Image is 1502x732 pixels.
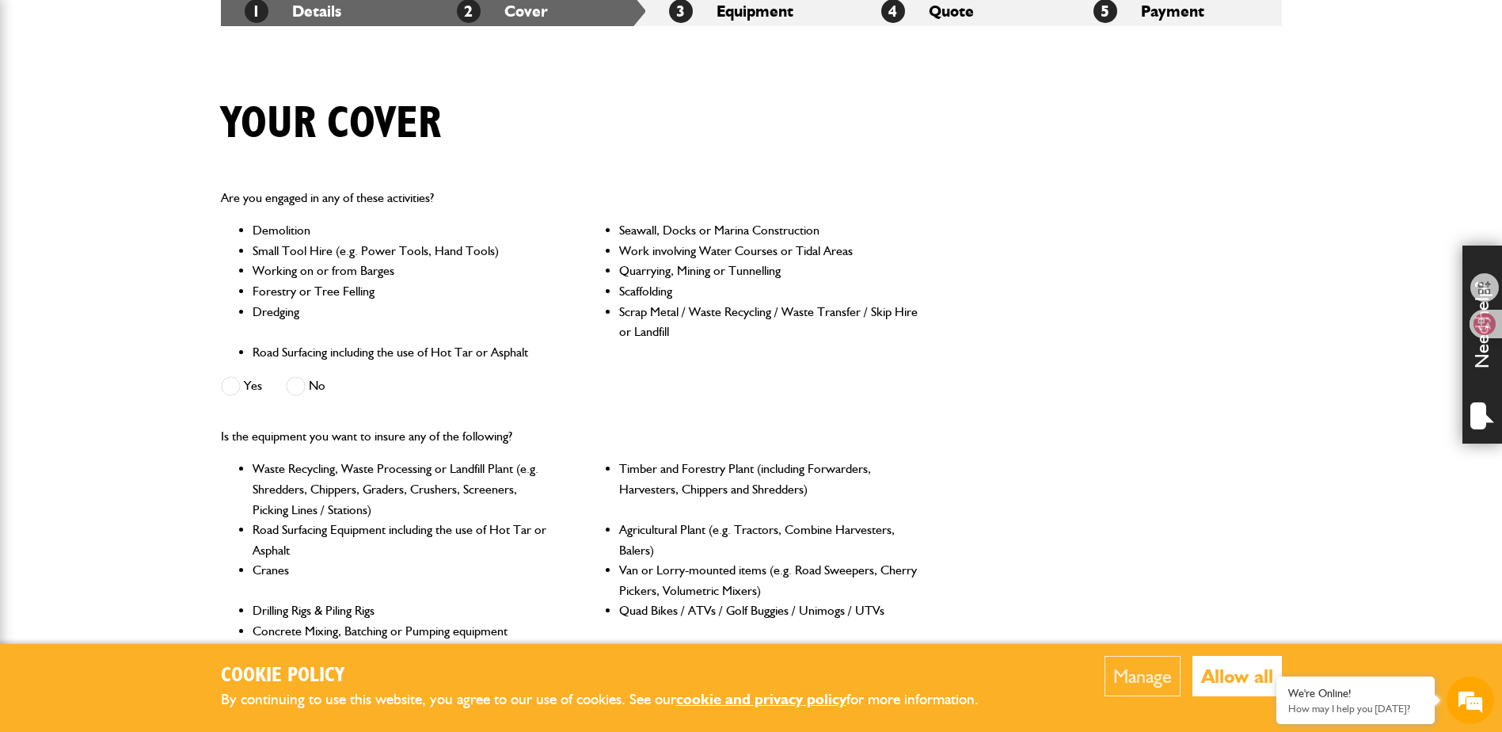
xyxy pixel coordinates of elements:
[21,287,289,475] textarea: Type your message and hit 'Enter'
[619,560,919,600] li: Van or Lorry-mounted items (e.g. Road Sweepers, Cherry Pickers, Volumetric Mixers)
[82,89,266,109] div: Chat with us now
[260,8,298,46] div: Minimize live chat window
[253,241,553,261] li: Small Tool Hire (e.g. Power Tools, Hand Tools)
[253,520,553,560] li: Road Surfacing Equipment including the use of Hot Tar or Asphalt
[253,281,553,302] li: Forestry or Tree Felling
[619,600,919,621] li: Quad Bikes / ATVs / Golf Buggies / Unimogs / UTVs
[253,600,553,621] li: Drilling Rigs & Piling Rigs
[1288,687,1423,700] div: We're Online!
[253,302,553,342] li: Dredging
[1462,246,1502,444] div: Need help?
[221,376,262,396] label: Yes
[1192,656,1282,696] button: Allow all
[253,342,553,363] li: Road Surfacing including the use of Hot Tar or Asphalt
[619,302,919,342] li: Scrap Metal / Waste Recycling / Waste Transfer / Skip Hire or Landfill
[221,97,441,151] h1: Your cover
[619,241,919,261] li: Work involving Water Courses or Tidal Areas
[253,560,553,600] li: Cranes
[286,376,325,396] label: No
[619,261,919,281] li: Quarrying, Mining or Tunnelling
[1105,656,1181,696] button: Manage
[253,261,553,281] li: Working on or from Barges
[21,240,289,275] input: Enter your phone number
[1288,703,1423,715] p: How may I help you today?
[253,220,553,241] li: Demolition
[21,147,289,181] input: Enter your last name
[221,664,1005,688] h2: Cookie Policy
[676,690,846,708] a: cookie and privacy policy
[27,88,67,110] img: d_20077148190_company_1631870298795_20077148190
[619,520,919,560] li: Agricultural Plant (e.g. Tractors, Combine Harvesters, Balers)
[253,459,553,520] li: Waste Recycling, Waste Processing or Landfill Plant (e.g. Shredders, Chippers, Graders, Crushers,...
[221,426,920,447] p: Is the equipment you want to insure any of the following?
[221,688,1005,712] p: By continuing to use this website, you agree to our use of cookies. See our for more information.
[619,220,919,241] li: Seawall, Docks or Marina Construction
[245,2,341,21] a: 1Details
[21,193,289,228] input: Enter your email address
[619,459,919,520] li: Timber and Forestry Plant (including Forwarders, Harvesters, Chippers and Shredders)
[253,621,553,642] li: Concrete Mixing, Batching or Pumping equipment
[619,281,919,302] li: Scaffolding
[221,188,920,208] p: Are you engaged in any of these activities?
[215,488,287,509] em: Start Chat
